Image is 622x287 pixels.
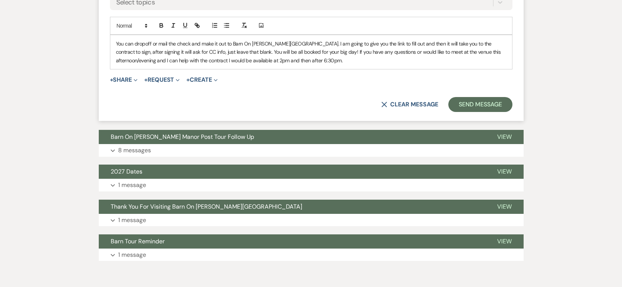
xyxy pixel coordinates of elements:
button: 2027 Dates [99,165,485,179]
button: Request [144,77,180,83]
button: Send Message [448,97,512,112]
span: View [497,237,512,245]
button: View [485,165,524,179]
button: 1 message [99,179,524,191]
button: 8 messages [99,144,524,157]
span: Barn On [PERSON_NAME] Manor Post Tour Follow Up [111,133,254,141]
p: 1 message [118,250,146,260]
button: Thank You For Visiting Barn On [PERSON_NAME][GEOGRAPHIC_DATA] [99,200,485,214]
button: 1 message [99,249,524,261]
button: View [485,130,524,144]
button: Barn Tour Reminder [99,234,485,249]
button: Clear message [381,102,438,107]
span: + [144,77,148,83]
p: 1 message [118,180,146,190]
span: + [186,77,190,83]
span: View [497,203,512,210]
span: View [497,133,512,141]
span: View [497,168,512,175]
p: You can dropoff or mail the check and make it out to Barn On [PERSON_NAME][GEOGRAPHIC_DATA]. I am... [116,40,506,65]
button: Create [186,77,217,83]
p: 8 messages [118,146,151,155]
span: Thank You For Visiting Barn On [PERSON_NAME][GEOGRAPHIC_DATA] [111,203,302,210]
button: View [485,234,524,249]
button: 1 message [99,214,524,227]
span: + [110,77,113,83]
span: Barn Tour Reminder [111,237,165,245]
button: Barn On [PERSON_NAME] Manor Post Tour Follow Up [99,130,485,144]
button: View [485,200,524,214]
button: Share [110,77,138,83]
span: 2027 Dates [111,168,142,175]
p: 1 message [118,215,146,225]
